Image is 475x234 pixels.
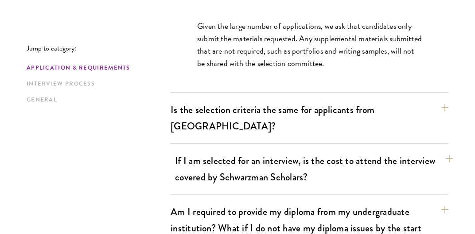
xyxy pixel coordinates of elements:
[197,20,422,70] p: Given the large number of applications, we ask that candidates only submit the materials requeste...
[27,95,165,105] a: General
[171,100,448,136] button: Is the selection criteria the same for applicants from [GEOGRAPHIC_DATA]?
[27,44,171,52] p: Jump to category:
[27,63,165,73] a: Application & Requirements
[27,79,165,89] a: Interview Process
[175,151,453,187] button: If I am selected for an interview, is the cost to attend the interview covered by Schwarzman Scho...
